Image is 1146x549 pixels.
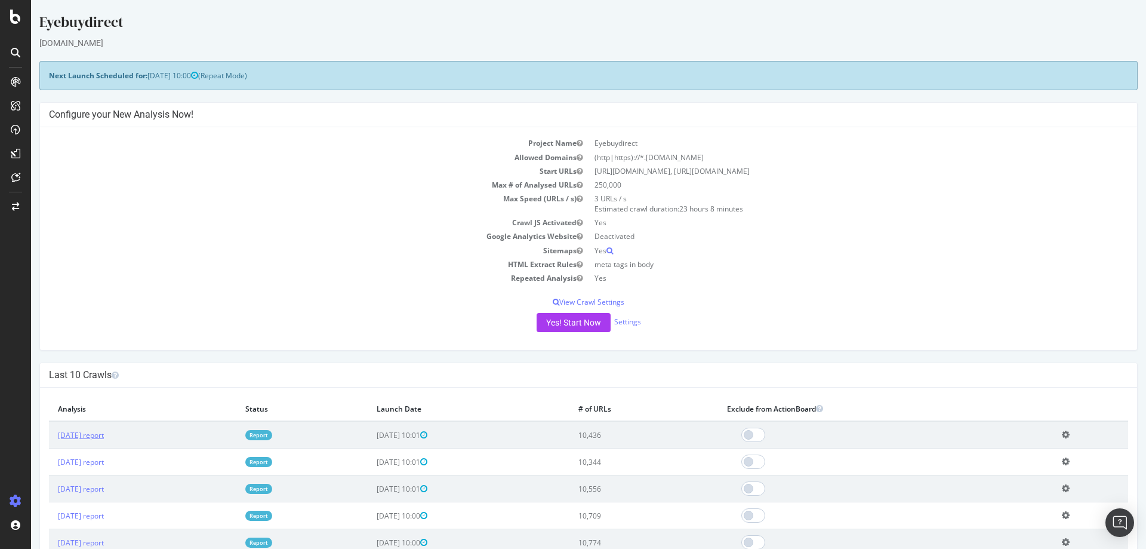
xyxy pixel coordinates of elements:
span: [DATE] 10:01 [346,457,396,467]
td: Google Analytics Website [18,229,557,243]
a: Report [214,430,241,440]
th: Exclude from ActionBoard [687,397,1022,421]
span: [DATE] 10:00 [346,511,396,521]
td: 10,436 [538,421,687,449]
a: Report [214,484,241,494]
td: Start URLs [18,164,557,178]
td: [URL][DOMAIN_NAME], [URL][DOMAIN_NAME] [557,164,1097,178]
th: Status [205,397,337,421]
a: [DATE] report [27,457,73,467]
div: (Repeat Mode) [8,61,1107,90]
span: [DATE] 10:00 [346,538,396,548]
td: 10,709 [538,502,687,529]
h4: Last 10 Crawls [18,369,1097,381]
td: Yes [557,244,1097,257]
td: Max # of Analysed URLs [18,178,557,192]
h4: Configure your New Analysis Now! [18,109,1097,121]
th: Launch Date [337,397,538,421]
strong: Next Launch Scheduled for: [18,70,116,81]
td: HTML Extract Rules [18,257,557,271]
a: [DATE] report [27,538,73,548]
td: Yes [557,271,1097,285]
p: View Crawl Settings [18,297,1097,307]
td: Allowed Domains [18,151,557,164]
span: [DATE] 10:00 [116,70,167,81]
span: [DATE] 10:01 [346,430,396,440]
td: 250,000 [557,178,1097,192]
td: 3 URLs / s Estimated crawl duration: [557,192,1097,216]
span: 23 hours 8 minutes [648,204,712,214]
td: Eyebuydirect [557,136,1097,150]
td: Max Speed (URLs / s) [18,192,557,216]
span: [DATE] 10:01 [346,484,396,494]
a: Report [214,457,241,467]
td: Sitemaps [18,244,557,257]
td: Crawl JS Activated [18,216,557,229]
th: # of URLs [538,397,687,421]
a: [DATE] report [27,511,73,521]
a: Report [214,511,241,521]
a: Report [214,538,241,548]
div: Open Intercom Messenger [1105,508,1134,537]
a: [DATE] report [27,484,73,494]
td: meta tags in body [557,257,1097,271]
div: [DOMAIN_NAME] [8,37,1107,49]
td: (http|https)://*.[DOMAIN_NAME] [557,151,1097,164]
button: Yes! Start Now [506,313,580,332]
td: 10,556 [538,476,687,502]
td: Project Name [18,136,557,150]
td: Repeated Analysis [18,271,557,285]
a: [DATE] report [27,430,73,440]
div: Eyebuydirect [8,12,1107,37]
td: Yes [557,216,1097,229]
a: Settings [583,317,610,327]
td: Deactivated [557,229,1097,243]
th: Analysis [18,397,205,421]
td: 10,344 [538,449,687,476]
